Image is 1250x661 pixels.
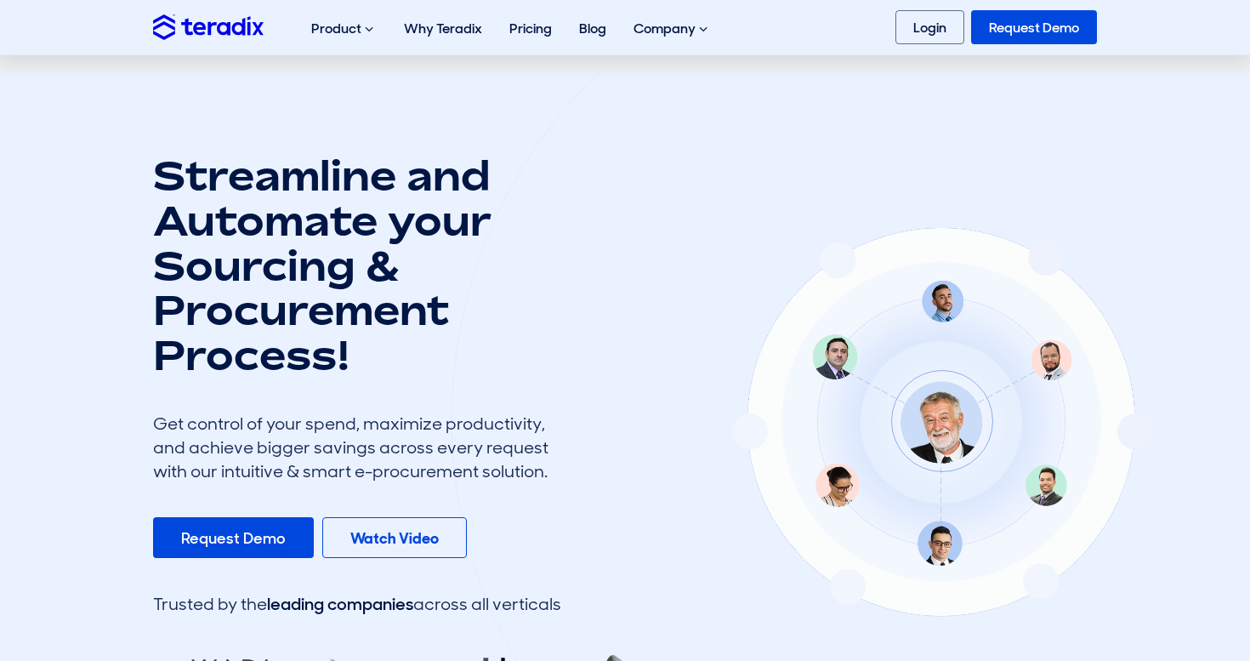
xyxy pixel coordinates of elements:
div: Trusted by the across all verticals [153,592,561,616]
a: Login [895,10,964,44]
a: Why Teradix [390,2,496,55]
div: Company [620,2,724,56]
a: Pricing [496,2,565,55]
div: Product [298,2,390,56]
a: Watch Video [322,517,467,558]
img: Teradix logo [153,14,264,39]
a: Request Demo [153,517,314,558]
div: Get control of your spend, maximize productivity, and achieve bigger savings across every request... [153,412,561,483]
a: Request Demo [971,10,1097,44]
a: Blog [565,2,620,55]
b: Watch Video [350,528,439,549]
span: leading companies [267,593,413,615]
h1: Streamline and Automate your Sourcing & Procurement Process! [153,153,561,378]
